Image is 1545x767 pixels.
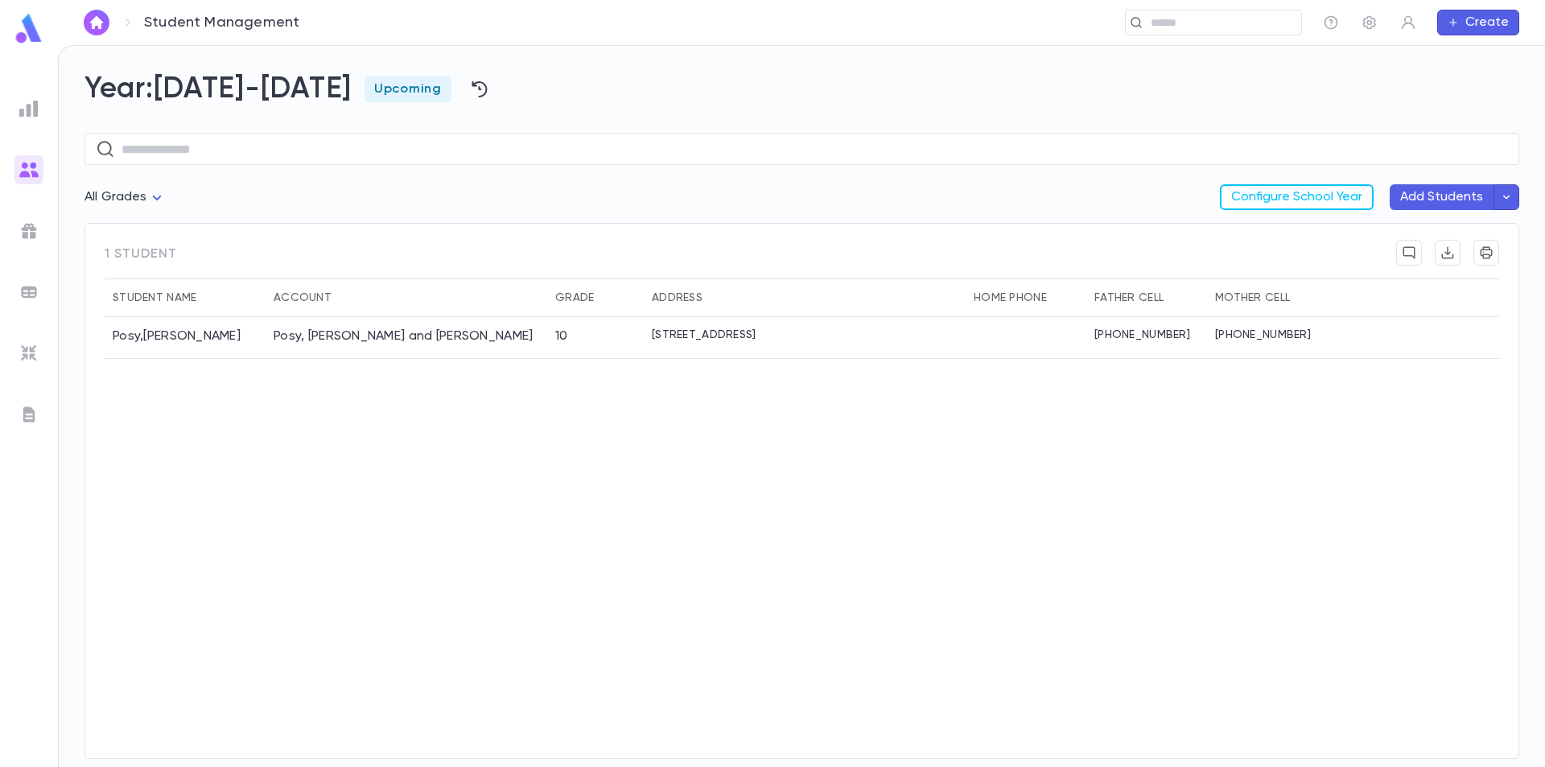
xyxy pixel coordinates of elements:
[105,278,266,317] div: Student Name
[547,278,644,317] div: Grade
[974,278,1047,317] div: Home Phone
[19,282,39,302] img: batches_grey.339ca447c9d9533ef1741baa751efc33.svg
[105,240,177,278] span: 1 student
[1215,278,1290,317] div: Mother Cell
[19,99,39,118] img: reports_grey.c525e4749d1bce6a11f5fe2a8de1b229.svg
[266,278,547,317] div: Account
[144,14,299,31] p: Student Management
[87,16,106,29] img: home_white.a664292cf8c1dea59945f0da9f25487c.svg
[19,405,39,424] img: letters_grey.7941b92b52307dd3b8a917253454ce1c.svg
[966,278,1086,317] div: Home Phone
[365,81,451,97] span: Upcoming
[1207,278,1328,317] div: Mother Cell
[84,191,147,204] span: All Grades
[555,328,568,344] div: 10
[274,328,533,344] div: Posy, Akiva and Ehster
[274,278,332,317] div: Account
[1220,184,1374,210] button: Configure School Year
[19,221,39,241] img: campaigns_grey.99e729a5f7ee94e3726e6486bddda8f1.svg
[1086,278,1207,317] div: Father Cell
[19,160,39,179] img: students_gradient.3b4df2a2b995ef5086a14d9e1675a5ee.svg
[113,278,196,317] div: Student Name
[1390,184,1493,210] button: Add Students
[1437,10,1519,35] button: Create
[105,317,266,359] div: Posy , [PERSON_NAME]
[84,182,167,213] div: All Grades
[652,328,756,341] p: [STREET_ADDRESS]
[1094,328,1190,341] p: [PHONE_NUMBER]
[1094,278,1164,317] div: Father Cell
[644,278,966,317] div: Address
[1215,328,1311,341] p: [PHONE_NUMBER]
[652,278,702,317] div: Address
[84,72,1519,107] h2: Year: [DATE]-[DATE]
[555,278,594,317] div: Grade
[19,344,39,363] img: imports_grey.530a8a0e642e233f2baf0ef88e8c9fcb.svg
[13,13,45,44] img: logo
